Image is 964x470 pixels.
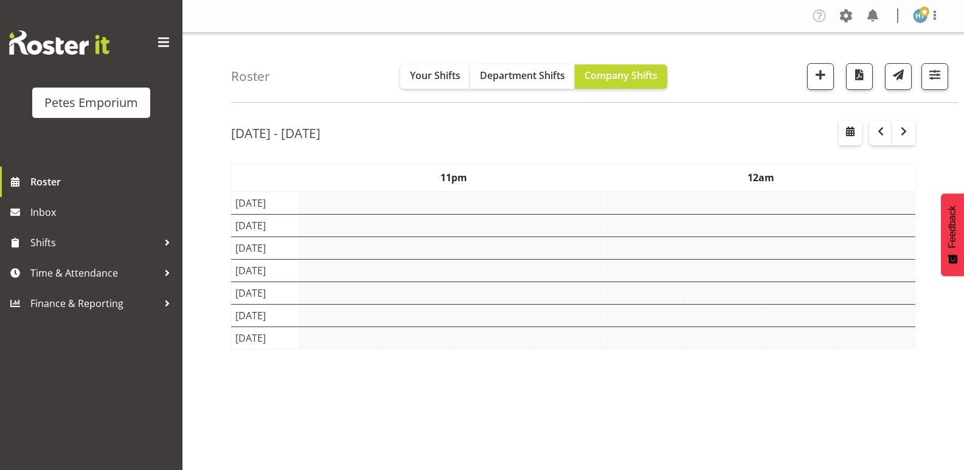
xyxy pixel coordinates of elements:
[921,63,948,90] button: Filter Shifts
[232,259,300,282] td: [DATE]
[885,63,912,90] button: Send a list of all shifts for the selected filtered period to all rostered employees.
[941,193,964,276] button: Feedback - Show survey
[480,69,565,82] span: Department Shifts
[232,282,300,304] td: [DATE]
[947,206,958,248] span: Feedback
[913,9,928,23] img: helena-tomlin701.jpg
[30,233,158,252] span: Shifts
[232,304,300,327] td: [DATE]
[44,94,138,112] div: Petes Emporium
[300,164,608,192] th: 11pm
[30,173,176,191] span: Roster
[231,69,270,83] h4: Roster
[839,121,862,145] button: Select a specific date within the roster.
[9,30,109,55] img: Rosterit website logo
[470,64,575,89] button: Department Shifts
[575,64,667,89] button: Company Shifts
[232,327,300,349] td: [DATE]
[231,125,321,141] h2: [DATE] - [DATE]
[232,192,300,215] td: [DATE]
[584,69,657,82] span: Company Shifts
[30,264,158,282] span: Time & Attendance
[410,69,460,82] span: Your Shifts
[807,63,834,90] button: Add a new shift
[232,237,300,259] td: [DATE]
[846,63,873,90] button: Download a PDF of the roster according to the set date range.
[400,64,470,89] button: Your Shifts
[30,203,176,221] span: Inbox
[608,164,915,192] th: 12am
[30,294,158,313] span: Finance & Reporting
[232,214,300,237] td: [DATE]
